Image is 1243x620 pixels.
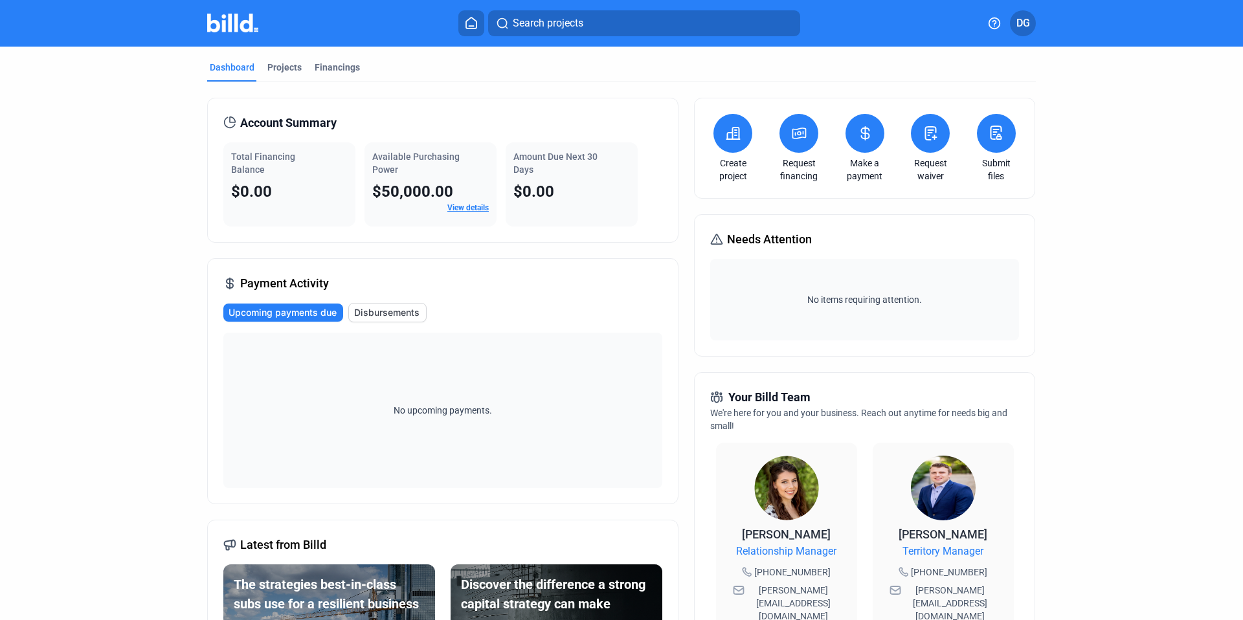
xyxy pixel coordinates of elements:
span: Payment Activity [240,274,329,293]
span: Disbursements [354,306,420,319]
button: Disbursements [348,303,427,322]
span: $0.00 [513,183,554,201]
a: Make a payment [842,157,888,183]
span: Available Purchasing Power [372,151,460,175]
span: [PERSON_NAME] [899,527,987,541]
span: Territory Manager [902,544,983,559]
img: Billd Company Logo [207,14,258,32]
span: [PHONE_NUMBER] [754,566,831,579]
span: We're here for you and your business. Reach out anytime for needs big and small! [710,408,1007,431]
a: Submit files [974,157,1019,183]
span: Your Billd Team [728,388,811,406]
span: $50,000.00 [372,183,453,201]
span: No items requiring attention. [715,293,1013,306]
span: [PERSON_NAME] [742,527,831,541]
a: Request waiver [908,157,953,183]
span: No upcoming payments. [385,404,500,417]
span: Total Financing Balance [231,151,295,175]
img: Relationship Manager [754,456,819,520]
span: Upcoming payments due [229,306,337,319]
button: DG [1010,10,1036,36]
span: $0.00 [231,183,272,201]
div: Discover the difference a strong capital strategy can make [461,575,652,614]
span: Account Summary [240,114,337,132]
a: Create project [710,157,756,183]
div: The strategies best-in-class subs use for a resilient business [234,575,425,614]
div: Financings [315,61,360,74]
div: Projects [267,61,302,74]
span: Search projects [513,16,583,31]
a: Request financing [776,157,822,183]
span: Amount Due Next 30 Days [513,151,598,175]
span: DG [1016,16,1030,31]
a: View details [447,203,489,212]
span: Relationship Manager [736,544,836,559]
span: Needs Attention [727,230,812,249]
span: Latest from Billd [240,536,326,554]
button: Upcoming payments due [223,304,343,322]
span: [PHONE_NUMBER] [911,566,987,579]
button: Search projects [488,10,800,36]
div: Dashboard [210,61,254,74]
img: Territory Manager [911,456,976,520]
